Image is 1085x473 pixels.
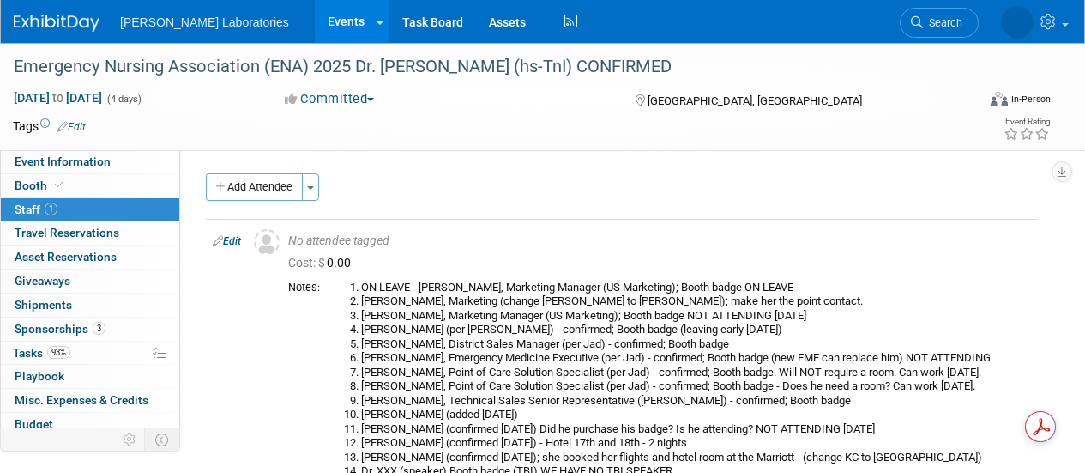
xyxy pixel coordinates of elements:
li: [PERSON_NAME] (per [PERSON_NAME]) - confirmed; Booth badge (leaving early [DATE]) [361,323,1031,337]
span: 1 [45,203,57,215]
a: Shipments [1,294,179,317]
span: [PERSON_NAME] Laboratories [120,15,289,29]
span: Staff [15,203,57,216]
li: [PERSON_NAME] (confirmed [DATE]) Did he purchase his badge? Is he attending? NOT ATTENDING [DATE] [361,422,1031,437]
div: Event Format [899,89,1051,115]
li: [PERSON_NAME], Point of Care Solution Specialist (per Jad) - confirmed; Booth badge - Does he nee... [361,379,1031,394]
span: 0.00 [288,256,358,270]
a: Misc. Expenses & Credits [1,389,179,412]
span: Event Information [15,155,111,168]
img: ExhibitDay [14,15,99,32]
li: [PERSON_NAME], Technical Sales Senior Representative ([PERSON_NAME]) - confirmed; Booth badge [361,394,1031,409]
span: Playbook [15,369,64,383]
a: Search [900,8,979,38]
div: Notes: [288,281,320,294]
div: Event Rating [1004,118,1050,126]
a: Travel Reservations [1,221,179,245]
span: Search [923,16,962,29]
td: Personalize Event Tab Strip [115,428,145,451]
span: to [50,91,66,105]
a: Staff1 [1,198,179,221]
li: [PERSON_NAME], Point of Care Solution Specialist (per Jad) - confirmed; Booth badge. Will NOT req... [361,366,1031,380]
span: Booth [15,179,67,192]
i: Booth reservation complete [55,180,63,190]
li: [PERSON_NAME] (confirmed [DATE]); she booked her flights and hotel room at the Marriott - (change... [361,451,1031,465]
span: Misc. Expenses & Credits [15,393,148,407]
a: Sponsorships3 [1,318,179,341]
td: Toggle Event Tabs [145,428,180,451]
td: Tags [13,118,86,135]
a: Playbook [1,365,179,388]
li: [PERSON_NAME] (confirmed [DATE]) - Hotel 17th and 18th - 2 nights [361,436,1031,451]
li: [PERSON_NAME], Emergency Medicine Executive (per Jad) - confirmed; Booth badge (new EME can repla... [361,351,1031,366]
div: In-Person [1010,93,1051,106]
img: Tisha Davis [1001,6,1034,39]
button: Committed [279,90,381,108]
a: Edit [57,121,86,133]
li: [PERSON_NAME], Marketing Manager (US Marketing); Booth badge NOT ATTENDING [DATE] [361,309,1031,324]
div: No attendee tagged [288,233,1031,249]
span: Giveaways [15,274,70,288]
a: Edit [213,235,241,247]
a: Event Information [1,150,179,173]
span: (4 days) [105,94,142,105]
a: Tasks93% [1,342,179,365]
img: Format-Inperson.png [991,92,1008,106]
li: ON LEAVE - [PERSON_NAME], Marketing Manager (US Marketing); Booth badge ON LEAVE [361,281,1031,295]
span: Shipments [15,298,72,312]
span: [GEOGRAPHIC_DATA], [GEOGRAPHIC_DATA] [648,94,862,107]
button: Add Attendee [206,173,303,201]
a: Budget [1,413,179,436]
div: Emergency Nursing Association (ENA) 2025 Dr. [PERSON_NAME] (hs-TnI) CONFIRMED [8,52,962,82]
a: Asset Reservations [1,246,179,269]
span: 93% [47,346,70,359]
a: Giveaways [1,270,179,293]
span: Travel Reservations [15,226,119,240]
span: [DATE] [DATE] [13,90,103,106]
span: 3 [93,322,105,335]
li: [PERSON_NAME], District Sales Manager (per Jad) - confirmed; Booth badge [361,337,1031,352]
span: Cost: $ [288,256,327,270]
span: Asset Reservations [15,250,117,264]
span: Tasks [13,346,70,360]
li: [PERSON_NAME], Marketing (change [PERSON_NAME] to [PERSON_NAME]); make her the point contact. [361,294,1031,309]
span: Budget [15,417,53,431]
img: Unassigned-User-Icon.png [254,229,280,255]
li: [PERSON_NAME] (added [DATE]) [361,408,1031,422]
a: Booth [1,174,179,197]
span: Sponsorships [15,322,105,336]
